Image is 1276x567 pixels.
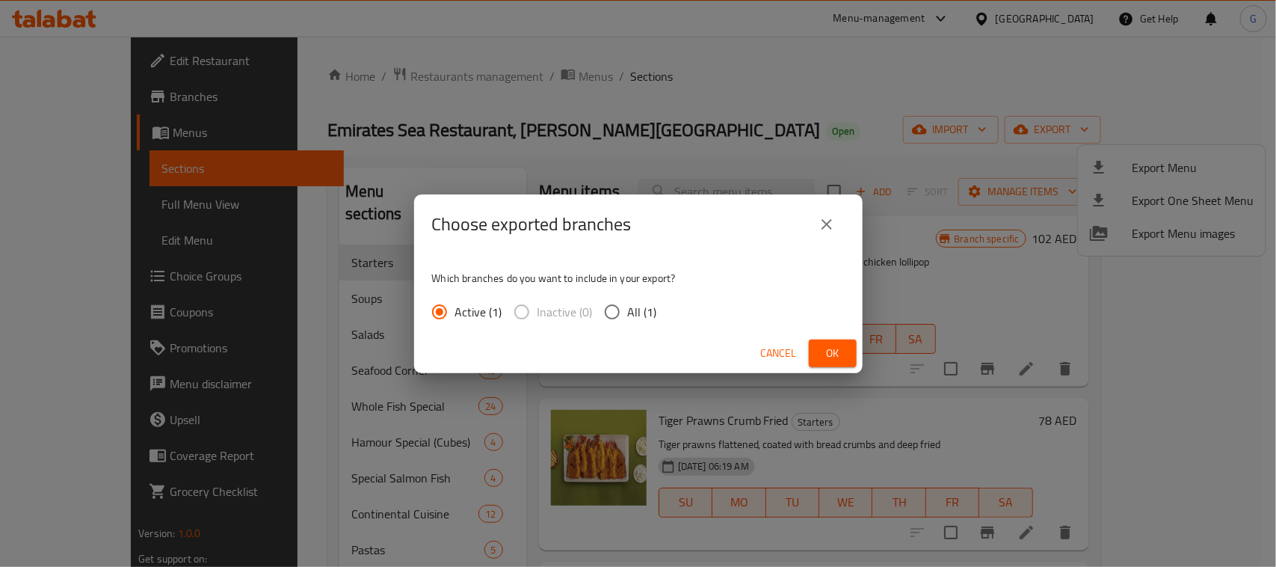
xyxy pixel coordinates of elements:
[432,271,845,286] p: Which branches do you want to include in your export?
[761,344,797,363] span: Cancel
[537,303,593,321] span: Inactive (0)
[809,340,857,367] button: Ok
[628,303,657,321] span: All (1)
[455,303,502,321] span: Active (1)
[432,212,632,236] h2: Choose exported branches
[809,206,845,242] button: close
[755,340,803,367] button: Cancel
[821,344,845,363] span: Ok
